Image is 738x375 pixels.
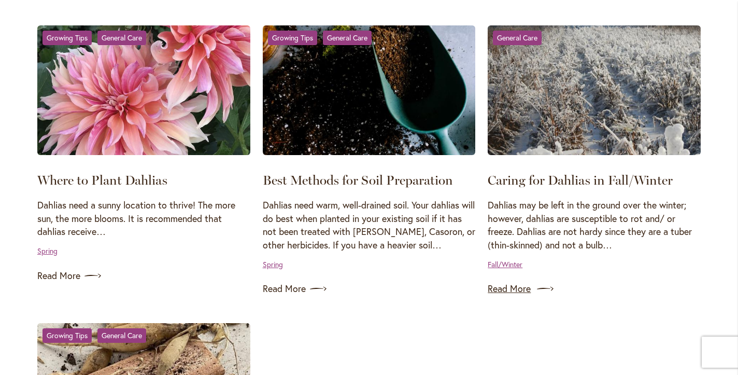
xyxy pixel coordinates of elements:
[268,31,317,45] a: Growing Tips
[42,31,92,45] a: Growing Tips
[263,199,476,252] p: Dahlias need warm, well-drained soil. Your dahlias will do best when planted in your existing soi...
[263,172,453,188] a: Best Methods for Soil Preparation
[263,25,476,155] img: Best Methods for Soil Preparation
[37,246,58,256] a: Spring
[537,281,553,297] img: arrow icon
[37,199,250,239] p: Dahlias need a sunny location to thrive! The more sun, the more blooms. It is recommended that da...
[37,25,250,159] a: Where to Plant Dahlias
[84,268,101,284] img: arrow icon
[263,259,283,269] a: Spring
[42,328,151,343] div: &
[97,31,146,45] a: General Care
[42,31,151,45] div: &
[488,281,701,297] a: Read More
[263,281,476,297] a: Read More
[37,25,250,155] img: Where to Plant Dahlias
[323,31,372,45] a: General Care
[488,199,701,252] p: Dahlias may be left in the ground over the winter; however, dahlias are susceptible to rot and/ o...
[37,172,167,188] a: Where to Plant Dahlias
[97,328,146,343] a: General Care
[488,25,701,155] img: Caring for Dahlias in Fall/Winter
[8,338,37,367] iframe: Launch Accessibility Center
[493,31,542,45] a: General Care
[37,268,250,284] a: Read More
[268,31,377,45] div: &
[488,25,701,159] a: Caring for Dahlias in Fall/Winter
[488,172,673,188] a: Caring for Dahlias in Fall/Winter
[310,281,327,297] img: arrow icon
[42,328,92,343] a: Growing Tips
[488,259,522,269] a: Fall/Winter
[263,25,476,159] a: Best Methods for Soil Preparation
